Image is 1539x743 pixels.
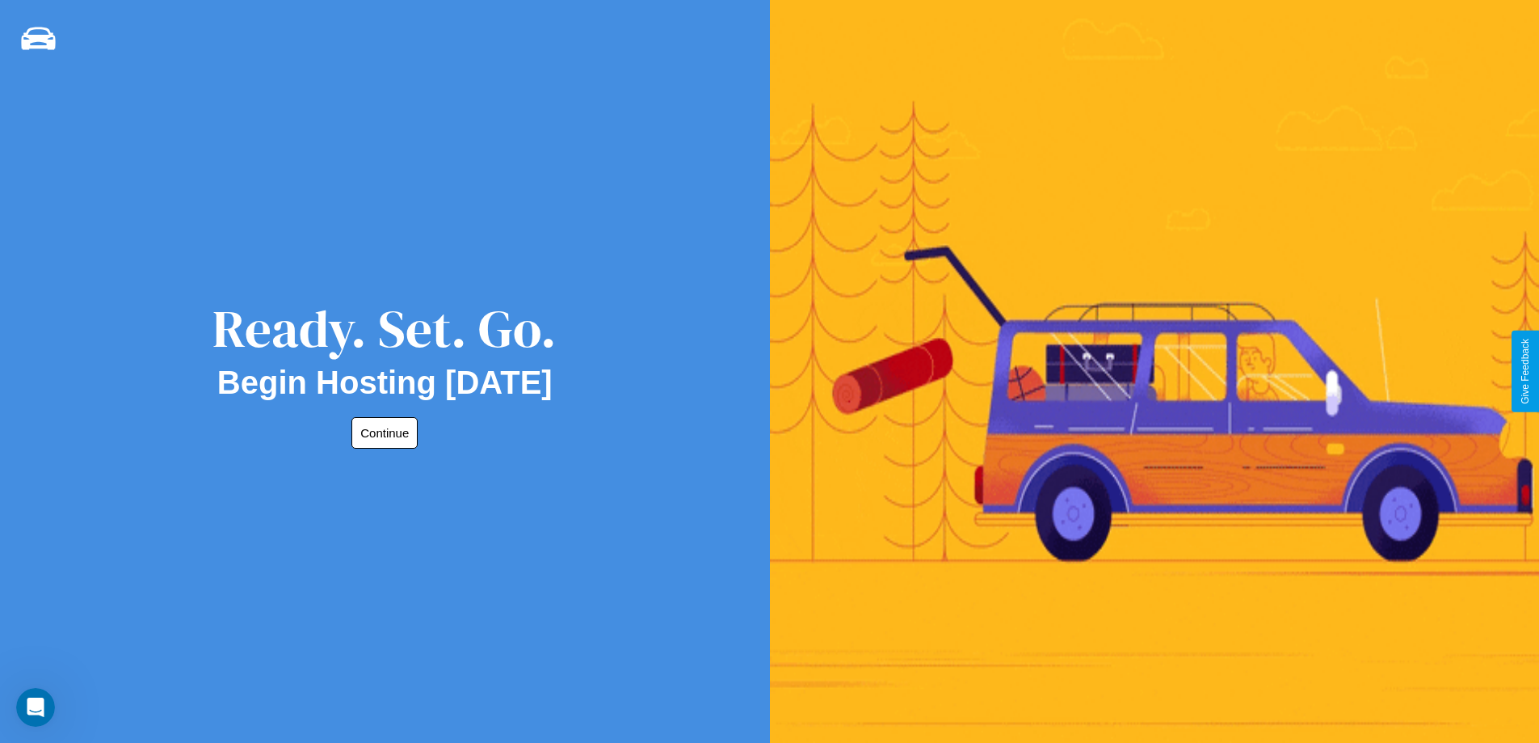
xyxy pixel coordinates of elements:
button: Continue [351,417,418,449]
iframe: Intercom live chat [16,688,55,727]
h2: Begin Hosting [DATE] [217,365,553,401]
div: Give Feedback [1520,339,1531,404]
div: Ready. Set. Go. [212,293,557,365]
